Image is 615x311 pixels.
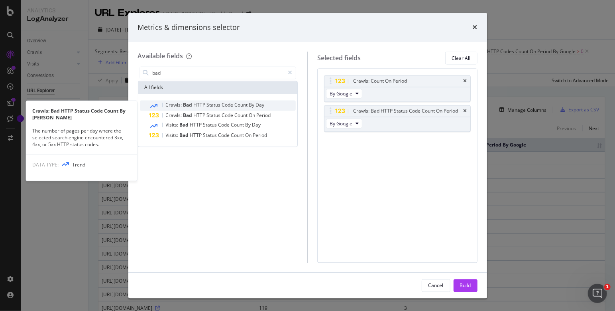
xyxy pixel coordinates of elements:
span: HTTP [190,122,203,129]
span: Code [218,132,231,139]
button: By Google [326,119,362,129]
span: Code [218,122,231,129]
span: Bad [183,102,194,109]
span: By [249,102,256,109]
span: By Google [330,90,352,97]
button: Clear All [445,52,477,65]
span: HTTP [194,112,207,119]
button: Cancel [422,279,450,292]
span: Period [257,112,271,119]
div: times [464,109,467,114]
span: Code [222,102,235,109]
span: By [246,122,252,129]
div: Build [460,282,471,289]
span: Visits: [166,132,180,139]
span: Crawls: [166,112,183,119]
div: times [473,22,477,33]
input: Search by field name [152,67,285,79]
span: HTTP [194,102,207,109]
div: Clear All [452,55,471,61]
span: Status [203,122,218,129]
div: Cancel [428,282,444,289]
span: Period [253,132,267,139]
span: Crawls: [166,102,183,109]
div: times [464,79,467,84]
iframe: Intercom live chat [588,284,607,303]
span: On [249,112,257,119]
div: Crawls: Count On PeriodtimesBy Google [324,75,471,102]
span: Day [256,102,265,109]
div: Crawls: Bad HTTP Status Code Count On Period [353,107,458,115]
span: By Google [330,120,352,127]
button: Build [454,279,477,292]
div: modal [128,13,487,298]
div: Available fields [138,52,183,61]
span: Status [207,102,222,109]
span: Bad [183,112,194,119]
span: Bad [180,122,190,129]
span: 1 [604,284,611,290]
span: Count [235,102,249,109]
span: Bad [180,132,190,139]
span: On [246,132,253,139]
span: Visits: [166,122,180,129]
span: Day [252,122,261,129]
div: Selected fields [317,53,361,63]
span: Count [231,132,246,139]
div: All fields [138,81,298,94]
span: Code [222,112,235,119]
span: Count [231,122,246,129]
span: Count [235,112,249,119]
div: Crawls: Bad HTTP Status Code Count On PeriodtimesBy Google [324,105,471,132]
button: By Google [326,89,362,99]
div: Crawls: Bad HTTP Status Code Count By [PERSON_NAME] [26,107,137,121]
span: Status [203,132,218,139]
div: Metrics & dimensions selector [138,22,240,33]
div: Crawls: Count On Period [353,77,407,85]
span: HTTP [190,132,203,139]
div: The number of pages per day where the selected search engine encountered 3xx, 4xx, or 5xx HTTP st... [26,127,137,148]
span: Status [207,112,222,119]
